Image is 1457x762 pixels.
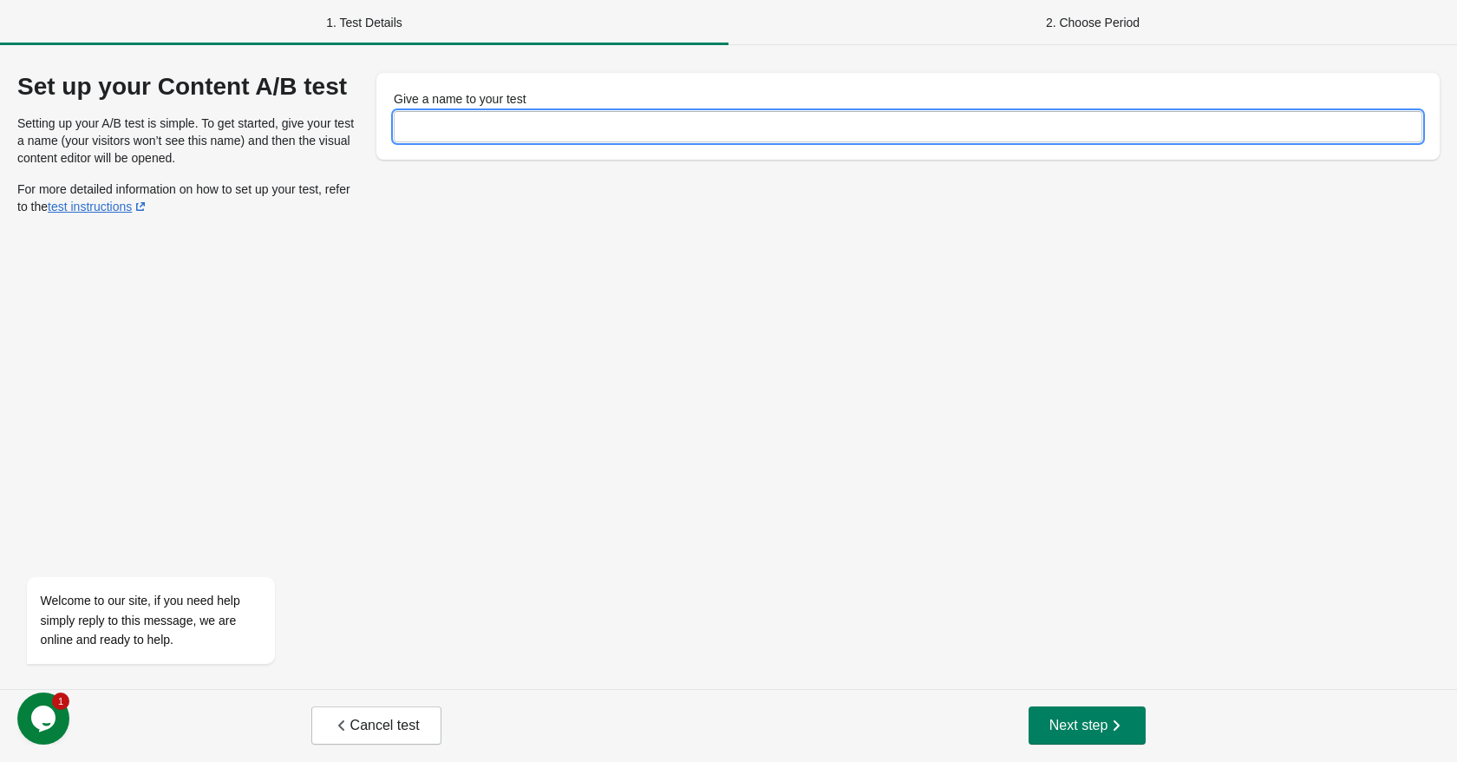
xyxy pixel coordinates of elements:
[394,90,526,108] label: Give a name to your test
[17,420,330,684] iframe: chat widget
[48,200,149,213] a: test instructions
[311,706,441,745] button: Cancel test
[1029,706,1147,745] button: Next step
[1049,717,1126,734] span: Next step
[17,115,363,167] p: Setting up your A/B test is simple. To get started, give your test a name (your visitors won’t se...
[17,693,73,745] iframe: chat widget
[333,717,420,734] span: Cancel test
[17,181,363,215] p: For more detailed information on how to set up your test, refer to the
[17,73,363,101] div: Set up your Content A/B test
